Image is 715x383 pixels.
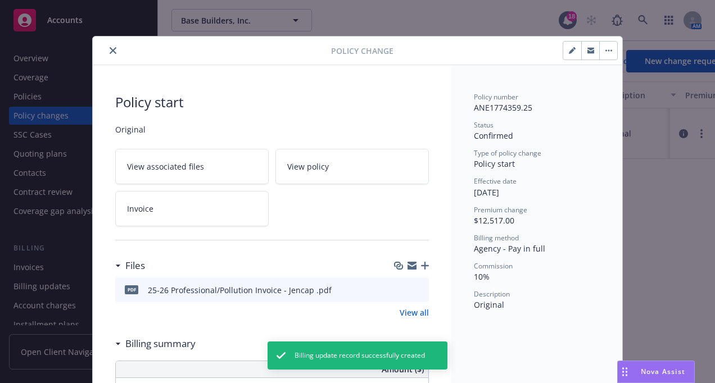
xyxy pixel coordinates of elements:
button: download file [396,284,405,296]
span: $12,517.00 [474,215,514,226]
span: 10% [474,271,490,282]
a: View all [400,307,429,318]
span: Billing update record successfully created [295,350,425,361]
button: preview file [414,284,424,296]
span: Invoice [127,203,153,215]
div: Files [115,258,145,273]
span: ANE1774359.25 [474,102,532,113]
span: Policy start [115,92,429,112]
span: Billing method [474,233,519,243]
span: [DATE] [474,187,499,198]
span: Policy Change [331,45,393,57]
button: Nova Assist [617,361,695,383]
span: Type of policy change [474,148,541,158]
span: pdf [125,285,138,294]
div: 25-26 Professional/Pollution Invoice - Jencap .pdf [148,284,332,296]
span: Description [474,289,510,299]
a: View associated files [115,149,269,184]
a: Invoice [115,191,269,226]
a: View policy [275,149,429,184]
span: Confirmed [474,130,513,141]
span: Status [474,120,494,130]
span: Policy number [474,92,518,102]
span: Agency - Pay in full [474,243,545,254]
h3: Files [125,258,145,273]
span: Nova Assist [641,367,685,376]
span: Effective date [474,176,517,186]
span: View policy [287,161,329,172]
span: Commission [474,261,513,271]
div: Drag to move [618,361,632,382]
button: close [106,44,120,57]
div: Billing summary [115,336,196,351]
span: Premium change [474,205,527,215]
span: Original [474,299,504,310]
h3: Billing summary [125,336,196,351]
span: View associated files [127,161,204,172]
span: Policy start [474,158,515,169]
span: Original [115,124,429,135]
